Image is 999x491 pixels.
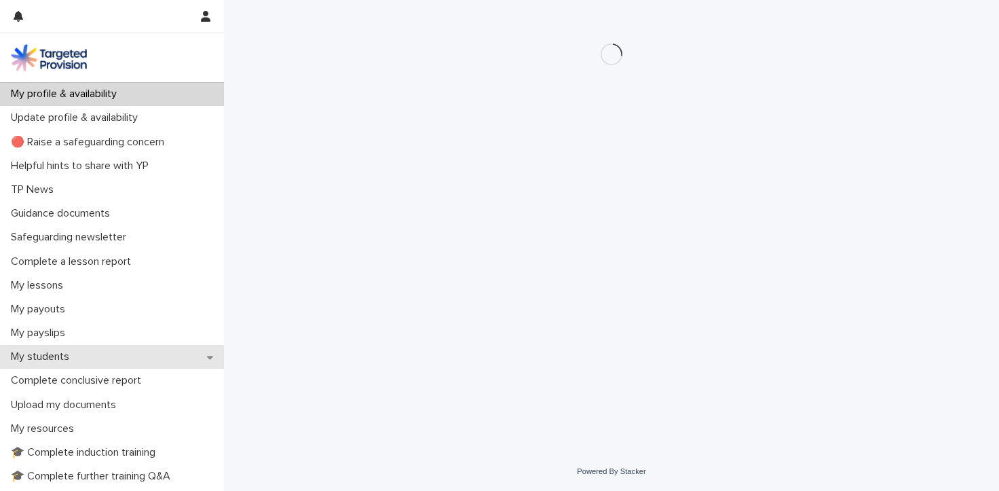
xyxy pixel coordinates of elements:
[5,374,152,387] p: Complete conclusive report
[5,88,128,101] p: My profile & availability
[5,350,80,363] p: My students
[5,160,159,172] p: Helpful hints to share with YP
[5,470,181,483] p: 🎓 Complete further training Q&A
[5,303,76,316] p: My payouts
[5,327,76,340] p: My payslips
[5,255,142,268] p: Complete a lesson report
[5,111,149,124] p: Update profile & availability
[577,467,645,475] a: Powered By Stacker
[5,279,74,292] p: My lessons
[5,183,64,196] p: TP News
[5,231,137,244] p: Safeguarding newsletter
[5,422,85,435] p: My resources
[5,207,121,220] p: Guidance documents
[5,136,175,149] p: 🔴 Raise a safeguarding concern
[11,44,87,71] img: M5nRWzHhSzIhMunXDL62
[5,446,166,459] p: 🎓 Complete induction training
[5,399,127,412] p: Upload my documents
